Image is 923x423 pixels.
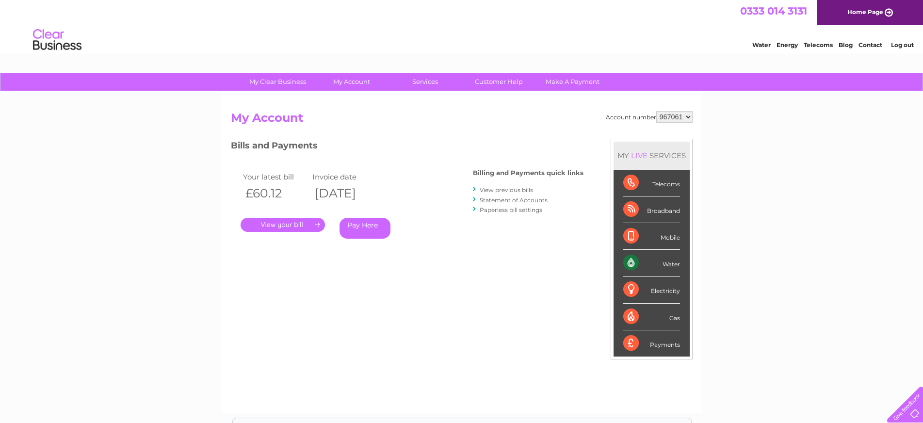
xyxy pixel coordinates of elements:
[629,151,649,160] div: LIVE
[804,41,833,49] a: Telecoms
[310,183,380,203] th: [DATE]
[777,41,798,49] a: Energy
[623,196,680,223] div: Broadband
[340,218,390,239] a: Pay Here
[480,196,548,204] a: Statement of Accounts
[623,304,680,330] div: Gas
[238,73,318,91] a: My Clear Business
[623,277,680,303] div: Electricity
[858,41,882,49] a: Contact
[606,111,693,123] div: Account number
[231,139,583,156] h3: Bills and Payments
[614,142,690,169] div: MY SERVICES
[533,73,613,91] a: Make A Payment
[480,206,542,213] a: Paperless bill settings
[311,73,391,91] a: My Account
[839,41,853,49] a: Blog
[231,111,693,130] h2: My Account
[241,170,310,183] td: Your latest bill
[385,73,465,91] a: Services
[623,170,680,196] div: Telecoms
[623,330,680,357] div: Payments
[241,183,310,203] th: £60.12
[480,186,533,194] a: View previous bills
[473,169,583,177] h4: Billing and Payments quick links
[623,250,680,277] div: Water
[752,41,771,49] a: Water
[241,218,325,232] a: .
[740,5,807,17] a: 0333 014 3131
[623,223,680,250] div: Mobile
[459,73,539,91] a: Customer Help
[233,5,691,47] div: Clear Business is a trading name of Verastar Limited (registered in [GEOGRAPHIC_DATA] No. 3667643...
[32,25,82,55] img: logo.png
[310,170,380,183] td: Invoice date
[891,41,914,49] a: Log out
